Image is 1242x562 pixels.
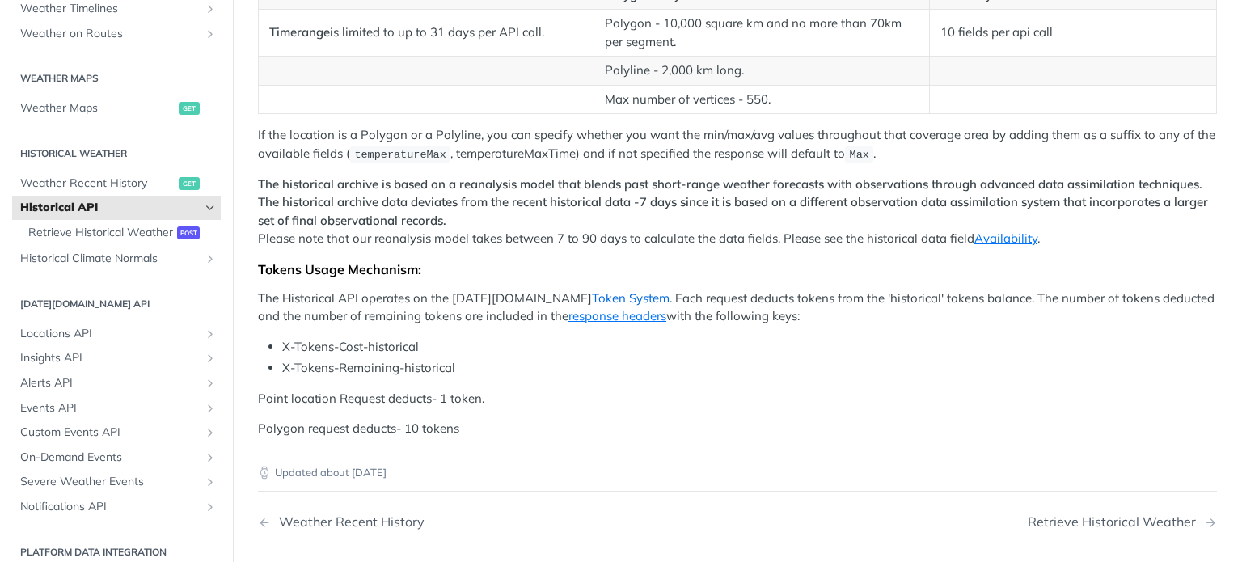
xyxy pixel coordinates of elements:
a: Notifications APIShow subpages for Notifications API [12,495,221,519]
a: Next Page: Retrieve Historical Weather [1028,514,1217,530]
strong: Timerange [269,24,330,40]
button: Hide subpages for Historical API [204,201,217,214]
span: post [177,226,200,239]
button: Show subpages for Custom Events API [204,426,217,439]
span: Events API [20,400,200,416]
p: The Historical API operates on the [DATE][DOMAIN_NAME] . Each request deducts tokens from the 'hi... [258,289,1217,326]
span: On-Demand Events [20,450,200,466]
a: Token System [592,290,670,306]
h2: Historical Weather [12,146,221,161]
span: get [179,102,200,115]
td: 10 fields per api call [929,10,1217,57]
a: Locations APIShow subpages for Locations API [12,322,221,346]
strong: The historical archive is based on a reanalysis model that blends past short-range weather foreca... [258,176,1208,228]
a: On-Demand EventsShow subpages for On-Demand Events [12,446,221,470]
a: Insights APIShow subpages for Insights API [12,346,221,370]
td: is limited to up to 31 days per API call. [259,10,594,57]
td: Max number of vertices - 550. [594,85,929,114]
a: Alerts APIShow subpages for Alerts API [12,371,221,395]
p: If the location is a Polygon or a Polyline, you can specify whether you want the min/max/avg valu... [258,126,1217,163]
a: Custom Events APIShow subpages for Custom Events API [12,420,221,445]
span: Notifications API [20,499,200,515]
p: Polygon request deducts- 10 tokens [258,420,1217,438]
button: Show subpages for Weather on Routes [204,27,217,40]
nav: Pagination Controls [258,498,1217,546]
span: Historical API [20,200,200,216]
td: Polyline - 2,000 km long. [594,57,929,86]
h2: Weather Maps [12,71,221,86]
span: Weather on Routes [20,26,200,42]
span: Alerts API [20,375,200,391]
span: Insights API [20,350,200,366]
td: Polygon - 10,000 square km and no more than 70km per segment. [594,10,929,57]
button: Show subpages for Notifications API [204,501,217,513]
button: Show subpages for Insights API [204,352,217,365]
span: Historical Climate Normals [20,251,200,267]
button: Show subpages for Events API [204,402,217,415]
span: Weather Timelines [20,1,200,17]
button: Show subpages for Historical Climate Normals [204,252,217,265]
button: Show subpages for Alerts API [204,377,217,390]
p: Updated about [DATE] [258,465,1217,481]
div: Retrieve Historical Weather [1028,514,1204,530]
button: Show subpages for On-Demand Events [204,451,217,464]
span: Severe Weather Events [20,474,200,490]
span: Weather Recent History [20,175,175,192]
span: Retrieve Historical Weather [28,225,173,241]
p: Point location Request deducts- 1 token. [258,390,1217,408]
li: X-Tokens-Remaining-historical [282,359,1217,378]
button: Show subpages for Locations API [204,327,217,340]
a: Severe Weather EventsShow subpages for Severe Weather Events [12,470,221,494]
div: Tokens Usage Mechanism: [258,261,1217,277]
button: Show subpages for Weather Timelines [204,2,217,15]
h2: Platform DATA integration [12,545,221,560]
a: Weather Mapsget [12,96,221,120]
a: Weather Recent Historyget [12,171,221,196]
span: Max [850,149,869,161]
a: Weather on RoutesShow subpages for Weather on Routes [12,22,221,46]
span: Locations API [20,326,200,342]
h2: [DATE][DOMAIN_NAME] API [12,297,221,311]
li: X-Tokens-Cost-historical [282,338,1217,357]
span: temperatureMax [354,149,446,161]
span: Weather Maps [20,100,175,116]
button: Show subpages for Severe Weather Events [204,475,217,488]
div: Weather Recent History [271,514,425,530]
a: Retrieve Historical Weatherpost [20,221,221,245]
a: Previous Page: Weather Recent History [258,514,669,530]
a: response headers [568,308,666,323]
a: Events APIShow subpages for Events API [12,396,221,420]
p: Please note that our reanalysis model takes between 7 to 90 days to calculate the data fields. Pl... [258,175,1217,248]
a: Availability [974,230,1037,246]
span: get [179,177,200,190]
span: Custom Events API [20,425,200,441]
a: Historical APIHide subpages for Historical API [12,196,221,220]
a: Historical Climate NormalsShow subpages for Historical Climate Normals [12,247,221,271]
